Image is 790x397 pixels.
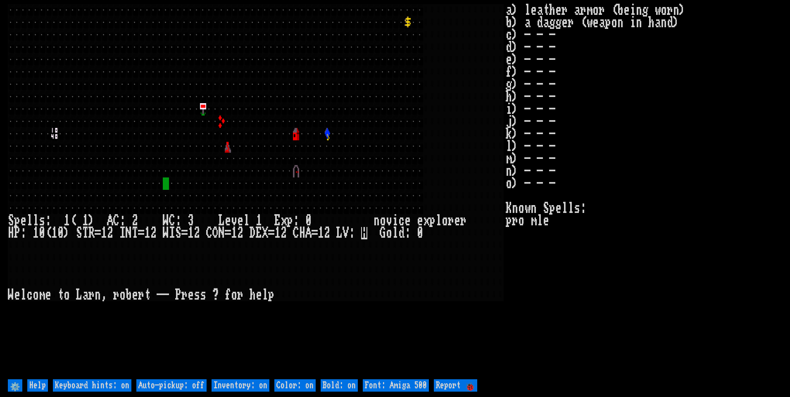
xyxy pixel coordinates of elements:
div: l [392,227,398,239]
div: a [82,289,88,301]
div: d [398,227,405,239]
div: 1 [51,227,57,239]
div: : [45,215,51,227]
div: 2 [324,227,330,239]
div: N [126,227,132,239]
div: 1 [82,215,88,227]
div: 2 [150,227,157,239]
div: X [262,227,268,239]
div: E [256,227,262,239]
div: o [64,289,70,301]
div: P [175,289,181,301]
div: 1 [318,227,324,239]
stats: a) leather armor (being worn) b) a dagger (weapon in hand) c) - - - d) - - - e) - - - f) - - - g)... [506,4,782,377]
input: Report 🐞 [434,379,477,392]
div: 1 [188,227,194,239]
div: , [101,289,107,301]
div: 1 [144,227,150,239]
div: e [225,215,231,227]
div: = [268,227,274,239]
div: p [287,215,293,227]
div: C [293,227,299,239]
div: r [88,289,95,301]
div: e [405,215,411,227]
div: L [219,215,225,227]
div: l [243,215,250,227]
mark: H [361,227,367,239]
div: p [14,215,20,227]
div: f [225,289,231,301]
div: = [138,227,144,239]
div: = [225,227,231,239]
div: V [343,227,349,239]
div: 0 [39,227,45,239]
div: n [374,215,380,227]
div: o [231,289,237,301]
div: l [20,289,26,301]
div: e [14,289,20,301]
div: e [237,215,243,227]
div: : [405,227,411,239]
div: 0 [305,215,312,227]
div: r [237,289,243,301]
div: T [132,227,138,239]
div: c [398,215,405,227]
div: P [14,227,20,239]
div: ) [64,227,70,239]
div: l [26,215,33,227]
div: 1 [101,227,107,239]
div: ? [212,289,219,301]
div: 3 [188,215,194,227]
div: : [349,227,355,239]
div: x [423,215,429,227]
div: 1 [256,215,262,227]
div: r [138,289,144,301]
div: o [380,215,386,227]
div: H [8,227,14,239]
div: i [392,215,398,227]
div: : [119,215,126,227]
div: : [175,215,181,227]
div: S [175,227,181,239]
div: - [163,289,169,301]
div: r [113,289,119,301]
div: G [380,227,386,239]
input: ⚙️ [8,379,22,392]
div: 2 [237,227,243,239]
input: Help [27,379,48,392]
div: r [460,215,466,227]
div: c [26,289,33,301]
div: 1 [231,227,237,239]
div: 2 [107,227,113,239]
div: C [206,227,212,239]
div: D [250,227,256,239]
div: m [39,289,45,301]
div: o [386,227,392,239]
div: E [274,215,281,227]
div: 0 [417,227,423,239]
div: C [113,215,119,227]
div: p [429,215,435,227]
div: 2 [132,215,138,227]
div: l [435,215,442,227]
div: I [119,227,126,239]
div: x [281,215,287,227]
div: I [169,227,175,239]
div: e [417,215,423,227]
div: W [8,289,14,301]
input: Bold: on [321,379,358,392]
div: e [454,215,460,227]
div: = [312,227,318,239]
div: = [95,227,101,239]
div: b [126,289,132,301]
input: Keyboard hints: on [53,379,131,392]
div: 1 [64,215,70,227]
div: l [33,215,39,227]
div: A [305,227,312,239]
div: 1 [274,227,281,239]
input: Inventory: on [212,379,269,392]
div: ( [70,215,76,227]
div: o [119,289,126,301]
input: Color: on [274,379,316,392]
div: r [181,289,188,301]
